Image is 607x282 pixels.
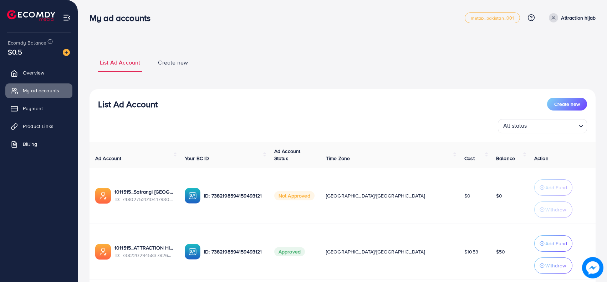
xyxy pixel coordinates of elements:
[496,192,502,199] span: $0
[529,121,576,132] input: Search for option
[464,248,478,255] span: $1053
[464,155,475,162] span: Cost
[185,155,209,162] span: Your BC ID
[8,39,46,46] span: Ecomdy Balance
[5,101,72,116] a: Payment
[185,244,200,260] img: ic-ba-acc.ded83a64.svg
[326,155,350,162] span: Time Zone
[547,98,587,111] button: Create new
[545,183,567,192] p: Add Fund
[534,155,549,162] span: Action
[274,148,301,162] span: Ad Account Status
[63,49,70,56] img: image
[100,58,140,67] span: List Ad Account
[23,87,59,94] span: My ad accounts
[114,188,173,195] a: 1011515_Satrangi [GEOGRAPHIC_DATA]
[8,47,22,57] span: $0.5
[534,201,572,218] button: Withdraw
[534,235,572,252] button: Add Fund
[95,188,111,204] img: ic-ads-acc.e4c84228.svg
[114,196,173,203] span: ID: 7480275201041793041
[5,137,72,151] a: Billing
[326,248,425,255] span: [GEOGRAPHIC_DATA]/[GEOGRAPHIC_DATA]
[98,99,158,109] h3: List Ad Account
[496,155,515,162] span: Balance
[95,244,111,260] img: ic-ads-acc.e4c84228.svg
[582,257,603,278] img: image
[185,188,200,204] img: ic-ba-acc.ded83a64.svg
[496,248,505,255] span: $50
[204,247,263,256] p: ID: 7382198594159493121
[498,119,587,133] div: Search for option
[204,191,263,200] p: ID: 7382198594159493121
[274,247,305,256] span: Approved
[114,188,173,203] div: <span class='underline'>1011515_Satrangi uae_1741637303662</span></br>7480275201041793041
[114,244,173,259] div: <span class='underline'>1011515_ATTRACTION HIAJB_1718803071136</span></br>7382202945837826049
[465,12,520,23] a: metap_pakistan_001
[114,252,173,259] span: ID: 7382202945837826049
[326,192,425,199] span: [GEOGRAPHIC_DATA]/[GEOGRAPHIC_DATA]
[545,205,566,214] p: Withdraw
[554,101,580,108] span: Create new
[23,140,37,148] span: Billing
[471,16,514,20] span: metap_pakistan_001
[158,58,188,67] span: Create new
[114,244,173,251] a: 1011515_ATTRACTION HIAJB_1718803071136
[545,239,567,248] p: Add Fund
[95,155,122,162] span: Ad Account
[274,191,315,200] span: Not Approved
[90,13,156,23] h3: My ad accounts
[7,10,55,21] img: logo
[23,69,44,76] span: Overview
[464,192,470,199] span: $0
[534,257,572,274] button: Withdraw
[5,83,72,98] a: My ad accounts
[63,14,71,22] img: menu
[23,105,43,112] span: Payment
[534,179,572,196] button: Add Fund
[5,66,72,80] a: Overview
[23,123,53,130] span: Product Links
[502,120,529,132] span: All status
[5,119,72,133] a: Product Links
[545,261,566,270] p: Withdraw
